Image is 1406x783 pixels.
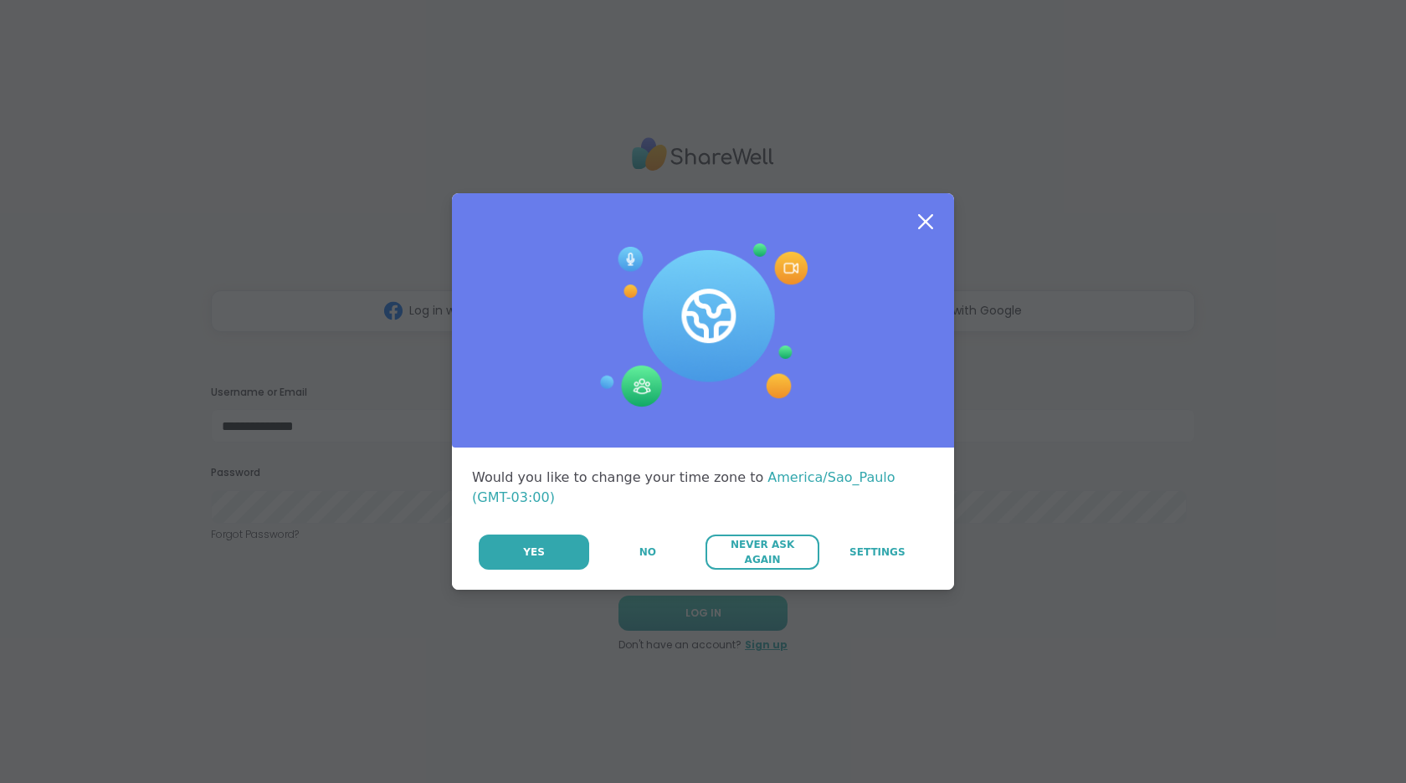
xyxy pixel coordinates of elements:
button: Never Ask Again [706,535,818,570]
span: Yes [523,545,545,560]
div: Would you like to change your time zone to [472,468,934,508]
span: Never Ask Again [714,537,810,567]
button: No [591,535,704,570]
span: Settings [849,545,906,560]
img: Session Experience [598,243,808,407]
a: Settings [821,535,934,570]
span: No [639,545,656,560]
button: Yes [479,535,589,570]
span: America/Sao_Paulo (GMT-03:00) [472,469,895,505]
